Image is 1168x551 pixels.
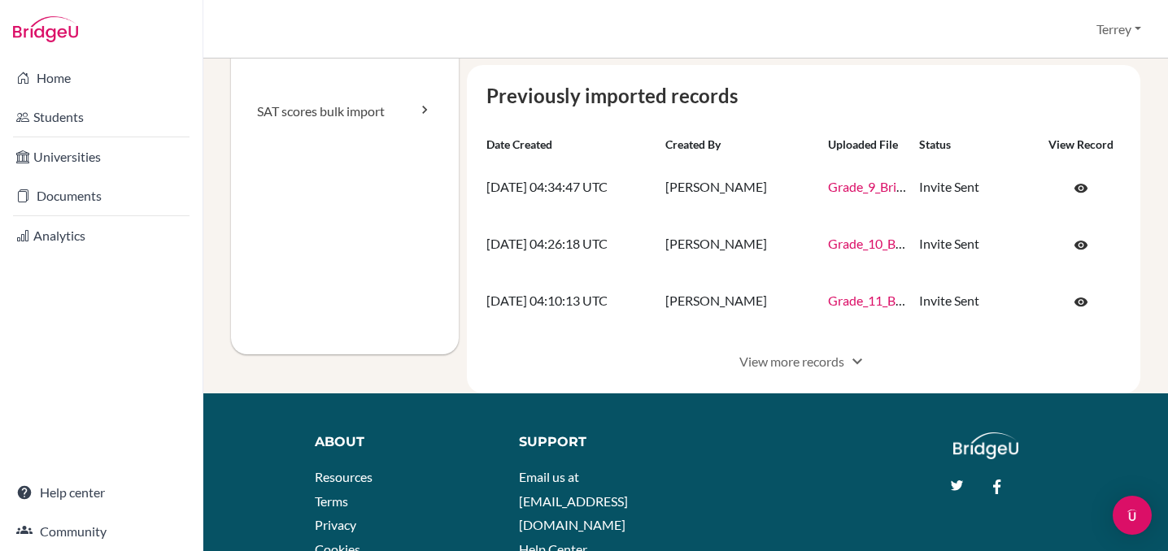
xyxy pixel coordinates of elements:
[1074,181,1088,196] span: visibility
[480,216,659,273] td: [DATE] 04:26:18 UTC
[315,432,482,452] div: About
[3,219,199,252] a: Analytics
[519,432,670,452] div: Support
[1113,496,1152,535] div: Open Intercom Messenger
[913,216,1035,273] td: Invite Sent
[480,273,659,330] td: [DATE] 04:10:13 UTC
[3,476,199,509] a: Help center
[3,141,199,173] a: Universities
[828,179,990,194] a: Grade_9_Bridge_U_2028.xlsx
[480,81,1128,111] caption: Previously imported records
[822,130,913,159] th: Uploaded file
[480,159,659,216] td: [DATE] 04:34:47 UTC
[659,130,822,159] th: Created by
[722,346,884,377] button: View more recordsexpand_more
[1035,130,1127,159] th: View record
[913,130,1035,159] th: Status
[828,293,1059,308] a: Grade_11_Bridge_U_Registration__5_.xlsx
[13,16,78,42] img: Bridge-U
[1074,238,1088,253] span: visibility
[913,273,1035,330] td: Invite Sent
[1089,14,1148,45] button: Terrey
[3,180,199,212] a: Documents
[659,216,822,273] td: [PERSON_NAME]
[1057,229,1105,260] a: Click to open the record on its current state
[315,517,356,532] a: Privacy
[953,432,1019,459] img: logo_white@2x-f4f0deed5e89b7ecb1c2cc34c3e3d731f90f0f143d5ea2071677605dd97b5244.png
[3,515,199,548] a: Community
[3,62,199,94] a: Home
[1057,172,1105,203] a: Click to open the record on its current state
[913,159,1035,216] td: Invite Sent
[1074,295,1088,310] span: visibility
[315,469,373,484] a: Resources
[1057,286,1105,317] a: Click to open the record on its current state
[3,101,199,133] a: Students
[659,273,822,330] td: [PERSON_NAME]
[519,469,628,532] a: Email us at [EMAIL_ADDRESS][DOMAIN_NAME]
[315,493,348,509] a: Terms
[231,76,459,147] a: SAT scores bulk import
[480,130,659,159] th: Date created
[659,159,822,216] td: [PERSON_NAME]
[848,352,867,371] span: expand_more
[828,236,1088,251] a: Grade_10_Bridge_U_2027_Registation__1_.xlsx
